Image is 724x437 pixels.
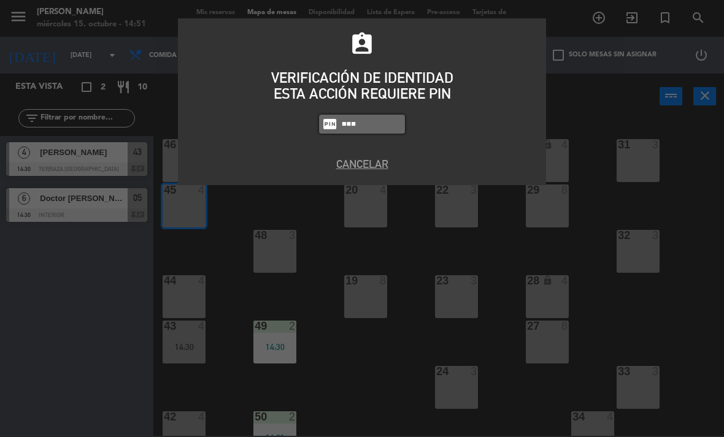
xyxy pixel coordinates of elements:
input: 1234 [341,117,402,131]
button: Cancelar [187,156,537,172]
div: ESTA ACCIÓN REQUIERE PIN [187,86,537,102]
i: fiber_pin [322,116,337,132]
div: VERIFICACIÓN DE IDENTIDAD [187,70,537,86]
i: assignment_ind [349,31,375,57]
